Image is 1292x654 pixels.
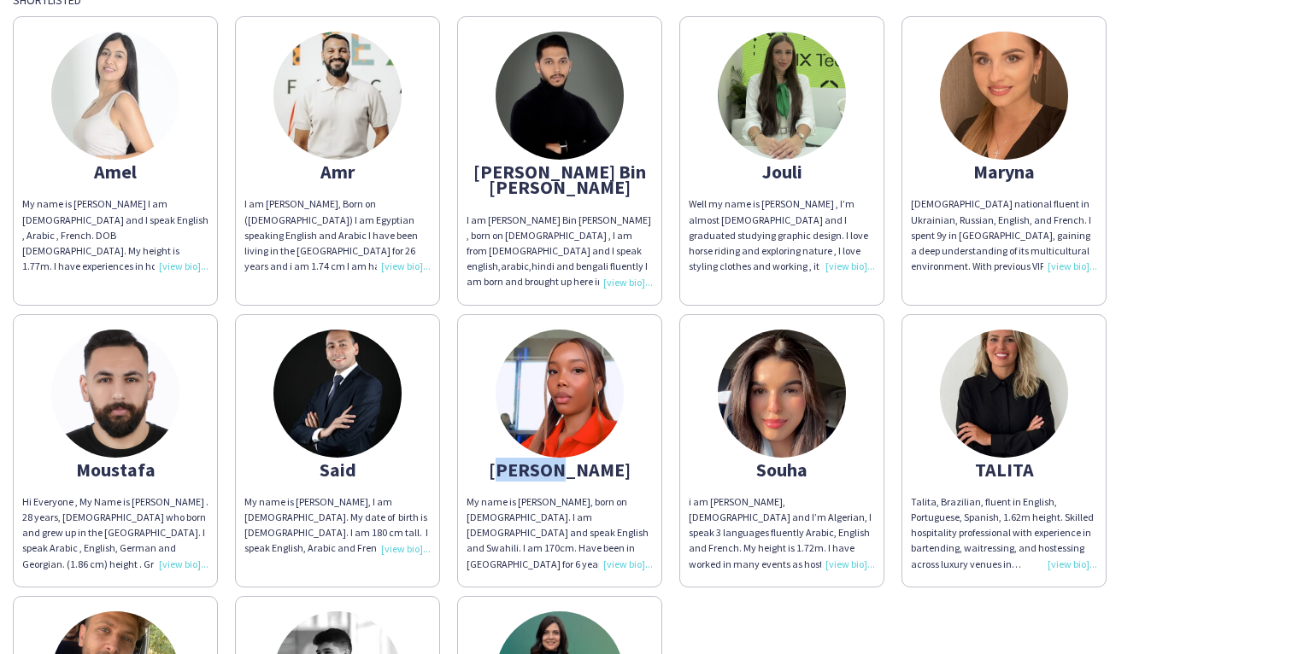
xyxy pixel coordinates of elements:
div: Said [244,462,431,477]
img: thumb-654b4fc4ace74.jpeg [496,330,624,458]
div: [PERSON_NAME] Bin [PERSON_NAME] [467,164,653,195]
div: Amel [22,164,208,179]
div: i am [PERSON_NAME], [DEMOGRAPHIC_DATA] and I’m Algerian, I speak 3 languages fluently Arabic, Eng... [689,494,875,572]
div: TALITA [911,462,1097,477]
div: Maryna [911,164,1097,179]
img: thumb-6633ef0f93c09.jpg [718,330,846,458]
div: Talita, Brazilian, fluent in English, Portuguese, Spanish, 1.62m height. Skilled hospitality prof... [911,494,1097,572]
img: thumb-67755c6606872.jpeg [496,32,624,160]
div: My name is [PERSON_NAME], born on [DEMOGRAPHIC_DATA]. I am [DEMOGRAPHIC_DATA] and speak English a... [467,494,653,572]
img: thumb-3d0b2553-6c45-4a29-9489-c0299c010989.jpg [718,32,846,160]
span: My name is [PERSON_NAME], I am [DEMOGRAPHIC_DATA]. My date of birth is [DEMOGRAPHIC_DATA]. I am 1... [244,495,428,555]
img: thumb-66b264d8949b5.jpeg [51,32,179,160]
div: [PERSON_NAME] [467,462,653,477]
div: My name is [PERSON_NAME] I am [DEMOGRAPHIC_DATA] and I speak English , Arabic , French. DOB [DEMO... [22,196,208,274]
div: [DEMOGRAPHIC_DATA] national fluent in Ukrainian, Russian, English, and French. I spent 9y in [GEO... [911,196,1097,274]
div: Well my name is [PERSON_NAME] , I’m almost [DEMOGRAPHIC_DATA] and I graduated studying graphic de... [689,196,875,274]
img: thumb-671b7c58dfd28.jpeg [940,32,1068,160]
div: Moustafa [22,462,208,477]
img: thumb-8176a002-759a-4b8b-a64f-be1b4b60803c.jpg [51,330,179,458]
div: Souha [689,462,875,477]
div: I am [PERSON_NAME], Born on ([DEMOGRAPHIC_DATA]) I am Egyptian speaking English and Arabic I have... [244,196,431,274]
div: Amr [244,164,431,179]
div: Hi Everyone , My Name is [PERSON_NAME] . 28 years, [DEMOGRAPHIC_DATA] who born and grew up in the... [22,494,208,572]
img: thumb-66c1b6852183e.jpeg [273,32,402,160]
div: Jouli [689,164,875,179]
img: thumb-62cf0d25a43cb.jpeg [273,330,402,458]
div: I am [PERSON_NAME] Bin [PERSON_NAME] , born on [DEMOGRAPHIC_DATA] , I am from [DEMOGRAPHIC_DATA] ... [467,213,653,290]
img: thumb-66d1af6bb701a.jpg [940,330,1068,458]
